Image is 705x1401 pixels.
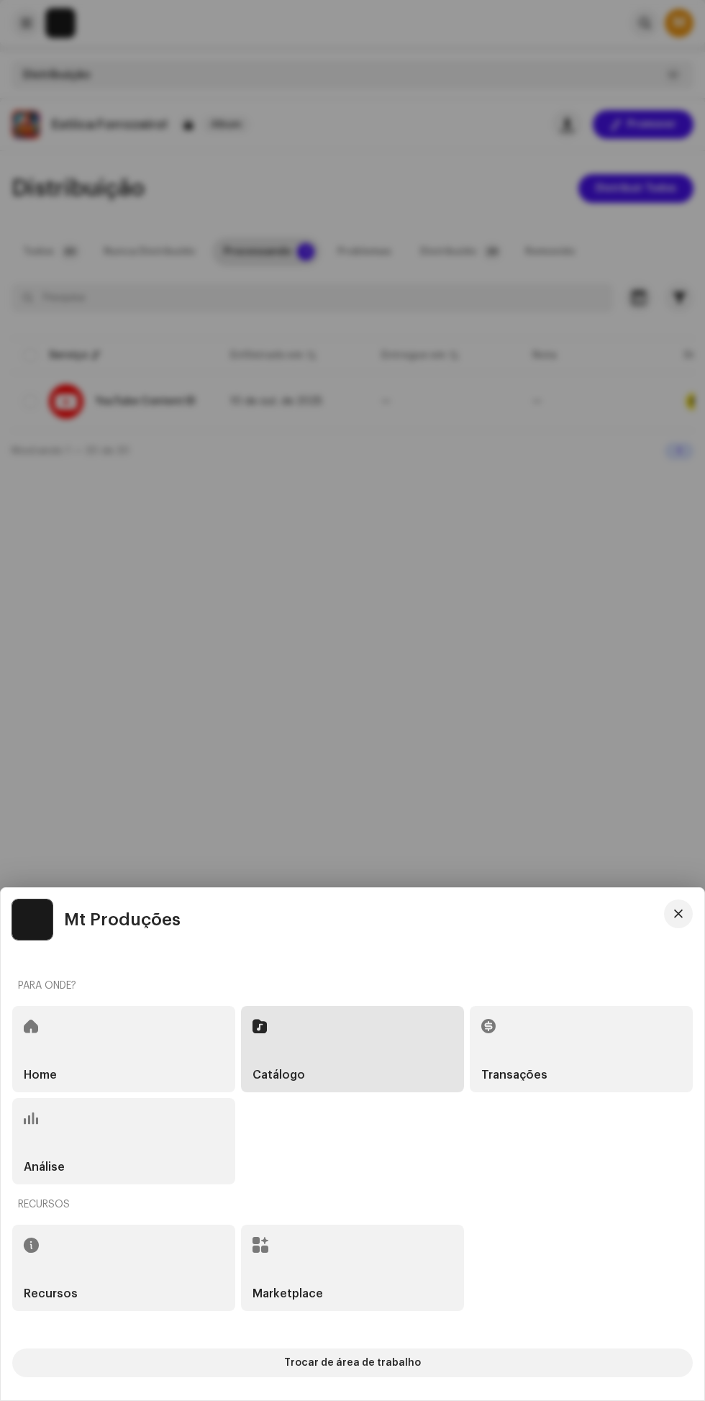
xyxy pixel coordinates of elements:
h5: Análise [24,1161,65,1173]
h5: Recursos [24,1288,78,1300]
h5: Transações [481,1069,547,1081]
h5: Marketplace [253,1288,323,1300]
re-a-nav-header: Para onde? [12,969,693,1003]
span: Mt Produções [64,911,181,928]
re-a-nav-header: Recursos [12,1187,693,1222]
img: 1cf725b2-75a2-44e7-8fdf-5f1256b3d403 [12,899,53,940]
span: Trocar de área de trabalho [284,1348,421,1377]
h5: Catálogo [253,1069,305,1081]
h5: Home [24,1069,57,1081]
button: Trocar de área de trabalho [12,1348,693,1377]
